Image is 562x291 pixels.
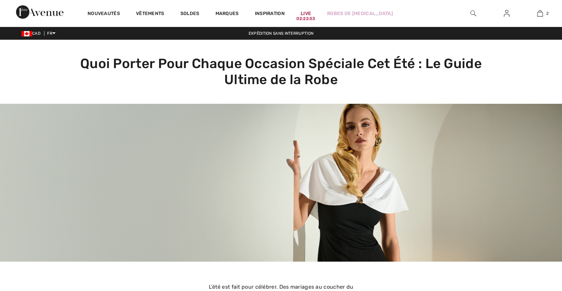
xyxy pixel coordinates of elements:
div: 02:22:53 [296,16,315,22]
span: FR [47,31,55,36]
a: Vêtements [136,11,164,18]
img: recherche [470,9,476,17]
a: Marques [216,11,239,18]
a: Se connecter [499,9,515,18]
a: Nouveautés [88,11,120,18]
img: Mon panier [537,9,543,17]
a: Robes de [MEDICAL_DATA] [327,10,393,17]
a: Soldes [180,11,199,18]
img: 1ère Avenue [16,5,63,19]
a: Live02:22:53 [301,10,311,17]
span: CAD [21,31,43,36]
a: 2 [524,9,556,17]
img: Canadian Dollar [21,31,32,36]
span: Inspiration [255,11,285,18]
h1: Quoi Porter Pour Chaque Occasion Spéciale Cet Été : Le Guide Ultime de la Robe [70,56,492,88]
img: Mes infos [504,9,510,17]
span: 2 [546,10,549,16]
iframe: Ouvre un widget dans lequel vous pouvez chatter avec l’un de nos agents [520,271,555,288]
